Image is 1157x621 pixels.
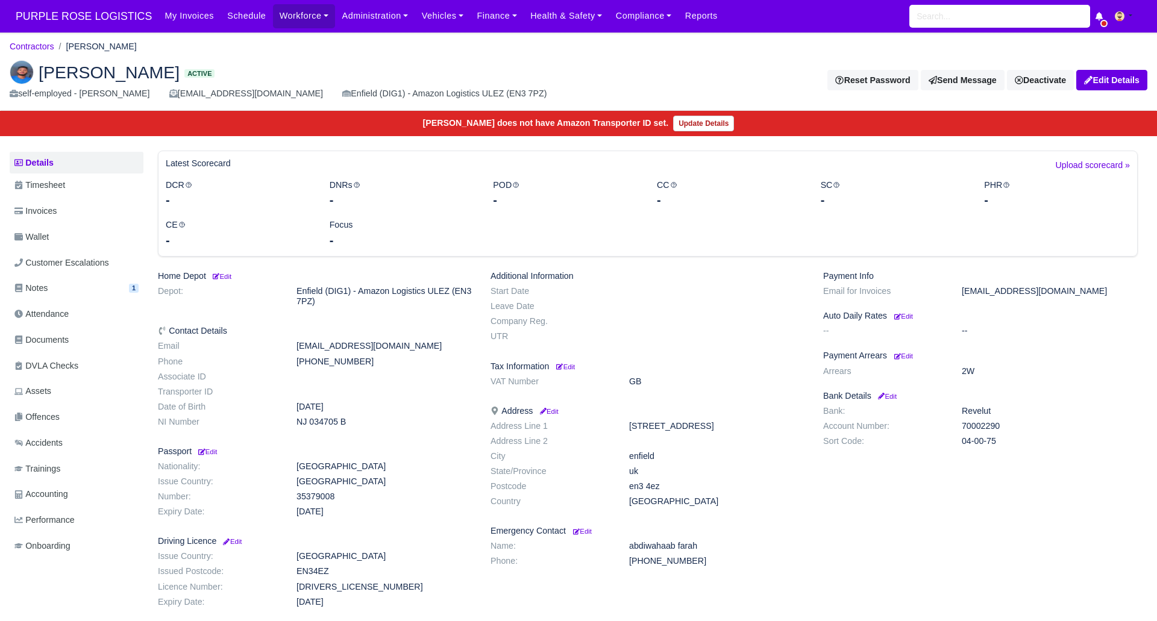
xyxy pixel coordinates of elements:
span: Assets [14,384,51,398]
a: Contractors [10,42,54,51]
dd: NJ 034705 B [287,417,481,427]
dt: Name: [481,541,620,551]
dd: enfield [620,451,814,461]
span: PURPLE ROSE LOGISTICS [10,4,158,28]
dt: Postcode [481,481,620,491]
span: Accidents [14,436,63,450]
div: CC [648,178,812,209]
dt: Issued Postcode: [149,566,287,576]
span: Performance [14,513,75,527]
dt: Expiry Date: [149,597,287,607]
a: Edit [221,536,242,546]
span: Documents [14,333,69,347]
dt: Issue Country: [149,551,287,561]
div: DNRs [321,178,484,209]
div: - [821,192,967,208]
a: Offences [10,405,143,429]
span: Invoices [14,204,57,218]
a: Edit [554,361,575,371]
div: [EMAIL_ADDRESS][DOMAIN_NAME] [169,87,323,101]
span: Accounting [14,487,68,501]
a: Trainings [10,457,143,481]
span: DVLA Checks [14,359,78,373]
a: Send Message [921,70,1005,90]
div: - [330,232,475,249]
dd: 2W [953,366,1147,376]
dd: [DRIVERS_LICENSE_NUMBER] [287,582,481,592]
span: Trainings [14,462,60,476]
a: Documents [10,328,143,352]
h6: Passport [158,446,472,457]
span: Onboarding [14,539,71,553]
a: Notes 1 [10,276,143,300]
div: Deactivate [1007,70,1074,90]
dd: [STREET_ADDRESS] [620,421,814,431]
a: Invoices [10,199,143,223]
dt: Expiry Date: [149,507,287,517]
li: [PERSON_NAME] [54,40,137,54]
a: Upload scorecard » [1056,158,1130,178]
a: Edit [211,271,231,281]
dt: Account Number: [814,421,953,431]
dt: Start Date [481,286,620,296]
dd: abdiwahaab farah [620,541,814,551]
a: Performance [10,508,143,532]
dd: [PHONE_NUMBER] [287,357,481,367]
dt: Date of Birth [149,402,287,412]
small: Edit [876,393,897,400]
a: Accidents [10,431,143,455]
dt: Issue Country: [149,476,287,487]
div: - [166,192,312,208]
div: CE [157,218,321,249]
a: Edit Details [1076,70,1147,90]
dt: Number: [149,491,287,502]
small: Edit [221,538,242,545]
small: Edit [196,448,217,455]
span: Offences [14,410,60,424]
dt: VAT Number [481,376,620,387]
a: Health & Safety [524,4,609,28]
button: Reset Password [827,70,918,90]
a: Details [10,152,143,174]
div: - [330,192,475,208]
h6: Payment Info [823,271,1138,281]
dt: UTR [481,331,620,342]
dd: [GEOGRAPHIC_DATA] [287,551,481,561]
div: SC [812,178,976,209]
h6: Driving Licence [158,536,472,546]
a: Accounting [10,482,143,506]
dd: [DATE] [287,597,481,607]
h6: Home Depot [158,271,472,281]
a: Edit [538,406,558,416]
dt: -- [814,326,953,336]
small: Edit [573,528,592,535]
a: Edit [196,446,217,456]
a: PURPLE ROSE LOGISTICS [10,5,158,28]
h6: Latest Scorecard [166,158,231,169]
a: My Invoices [158,4,221,28]
div: DCR [157,178,321,209]
a: Wallet [10,225,143,249]
div: - [984,192,1130,208]
div: - [493,192,639,208]
h6: Additional Information [491,271,805,281]
div: POD [484,178,648,209]
div: Mohammed Farah [1,51,1156,111]
dt: State/Province [481,466,620,476]
dd: [GEOGRAPHIC_DATA] [287,461,481,472]
span: Attendance [14,307,69,321]
dt: Licence Number: [149,582,287,592]
div: Enfield (DIG1) - Amazon Logistics ULEZ (EN3 7PZ) [342,87,547,101]
a: Attendance [10,302,143,326]
dt: Email [149,341,287,351]
a: Vehicles [415,4,471,28]
div: PHR [975,178,1139,209]
a: Reports [679,4,724,28]
h6: Auto Daily Rates [823,311,1138,321]
dt: City [481,451,620,461]
dt: NI Number [149,417,287,427]
dd: [DATE] [287,507,481,517]
dd: Revelut [953,406,1147,416]
h6: Bank Details [823,391,1138,401]
dd: [EMAIL_ADDRESS][DOMAIN_NAME] [287,341,481,351]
